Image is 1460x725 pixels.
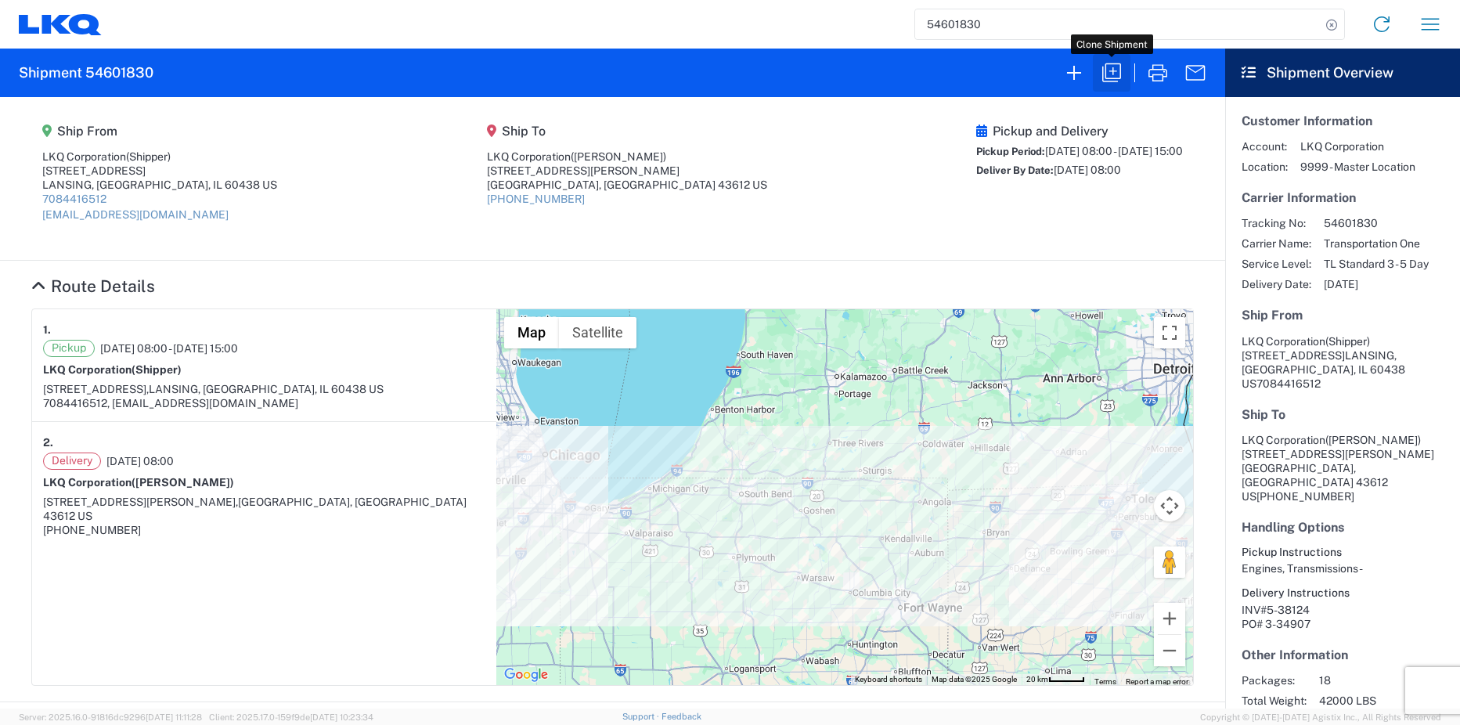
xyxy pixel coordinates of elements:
span: Client: 2025.17.0-159f9de [209,712,373,722]
span: (Shipper) [1325,335,1370,348]
span: 54601830 [1324,216,1429,230]
h5: Ship To [1242,407,1444,422]
span: 42000 LBS [1319,694,1453,708]
button: Drag Pegman onto the map to open Street View [1154,546,1185,578]
span: Copyright © [DATE]-[DATE] Agistix Inc., All Rights Reserved [1200,710,1441,724]
a: Hide Details [31,276,155,296]
span: Service Level: [1242,257,1311,271]
address: [GEOGRAPHIC_DATA], [GEOGRAPHIC_DATA] 43612 US [1242,433,1444,503]
span: Delivery [43,453,101,470]
div: LANSING, [GEOGRAPHIC_DATA], IL 60438 US [42,178,277,192]
span: 18 [1319,673,1453,687]
h5: Customer Information [1242,114,1444,128]
address: LANSING, [GEOGRAPHIC_DATA], IL 60438 US [1242,334,1444,391]
span: Pickup [43,340,95,357]
span: Location: [1242,160,1288,174]
div: [STREET_ADDRESS][PERSON_NAME] [487,164,767,178]
button: Map Scale: 20 km per 43 pixels [1022,674,1090,685]
a: [PHONE_NUMBER] [487,193,585,205]
span: [STREET_ADDRESS], [43,383,149,395]
span: [DATE] 08:00 - [DATE] 15:00 [100,341,238,355]
button: Zoom in [1154,603,1185,634]
span: (Shipper) [126,150,171,163]
h2: Shipment 54601830 [19,63,153,82]
a: Feedback [662,712,701,721]
span: LKQ Corporation [1242,335,1325,348]
a: Open this area in Google Maps (opens a new window) [500,665,552,685]
span: Map data ©2025 Google [932,675,1017,684]
span: [DATE] 08:00 [106,454,174,468]
div: LKQ Corporation [42,150,277,164]
a: [EMAIL_ADDRESS][DOMAIN_NAME] [42,208,229,221]
span: 7084416512 [1256,377,1321,390]
strong: LKQ Corporation [43,363,182,376]
span: 20 km [1026,675,1048,684]
button: Map camera controls [1154,490,1185,521]
span: Transportation One [1324,236,1429,251]
strong: LKQ Corporation [43,476,234,489]
span: [DATE] [1324,277,1429,291]
span: ([PERSON_NAME]) [132,476,234,489]
h5: Handling Options [1242,520,1444,535]
a: 7084416512 [42,193,106,205]
header: Shipment Overview [1225,49,1460,97]
span: Carrier Name: [1242,236,1311,251]
span: ([PERSON_NAME]) [1325,434,1421,446]
span: LANSING, [GEOGRAPHIC_DATA], IL 60438 US [149,383,384,395]
div: Engines, Transmissions - [1242,561,1444,575]
h6: Pickup Instructions [1242,546,1444,559]
span: Server: 2025.16.0-91816dc9296 [19,712,202,722]
h6: Delivery Instructions [1242,586,1444,600]
a: Terms [1094,677,1116,686]
button: Show street map [504,317,559,348]
span: Deliver By Date: [976,164,1054,176]
div: 7084416512, [EMAIL_ADDRESS][DOMAIN_NAME] [43,396,485,410]
button: Show satellite imagery [559,317,636,348]
div: [STREET_ADDRESS] [42,164,277,178]
h5: Ship From [1242,308,1444,323]
span: Packages: [1242,673,1307,687]
span: [DATE] 11:11:28 [146,712,202,722]
span: [STREET_ADDRESS] [1242,349,1345,362]
span: (Shipper) [132,363,182,376]
span: [DATE] 08:00 - [DATE] 15:00 [1045,145,1183,157]
button: Toggle fullscreen view [1154,317,1185,348]
span: [STREET_ADDRESS][PERSON_NAME], [43,496,238,508]
h5: Ship To [487,124,767,139]
span: Delivery Date: [1242,277,1311,291]
span: LKQ Corporation [STREET_ADDRESS][PERSON_NAME] [1242,434,1434,460]
span: Pickup Period: [976,146,1045,157]
span: TL Standard 3 - 5 Day [1324,257,1429,271]
span: [DATE] 08:00 [1054,164,1121,176]
span: 9999 - Master Location [1300,160,1415,174]
span: [DATE] 10:23:34 [310,712,373,722]
strong: 1. [43,320,51,340]
div: [PHONE_NUMBER] [43,523,485,537]
div: [GEOGRAPHIC_DATA], [GEOGRAPHIC_DATA] 43612 US [487,178,767,192]
span: LKQ Corporation [1300,139,1415,153]
button: Keyboard shortcuts [855,674,922,685]
span: ([PERSON_NAME]) [571,150,666,163]
h5: Carrier Information [1242,190,1444,205]
strong: 2. [43,433,53,453]
span: [GEOGRAPHIC_DATA], [GEOGRAPHIC_DATA] 43612 US [43,496,467,522]
input: Shipment, tracking or reference number [915,9,1321,39]
a: Report a map error [1126,677,1188,686]
div: LKQ Corporation [487,150,767,164]
span: Account: [1242,139,1288,153]
span: Total Weight: [1242,694,1307,708]
img: Google [500,665,552,685]
h5: Ship From [42,124,277,139]
button: Zoom out [1154,635,1185,666]
h5: Pickup and Delivery [976,124,1183,139]
span: [PHONE_NUMBER] [1256,490,1354,503]
a: Support [622,712,662,721]
span: Tracking No: [1242,216,1311,230]
div: INV#5-38124 PO# 3-34907 [1242,603,1444,631]
h5: Other Information [1242,647,1444,662]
